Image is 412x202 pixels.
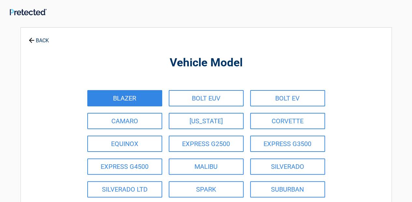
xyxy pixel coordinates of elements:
a: BLAZER [87,90,162,106]
a: BOLT EV [250,90,325,106]
a: SPARK [169,181,244,197]
a: EXPRESS G3500 [250,136,325,152]
a: SILVERADO LTD [87,181,162,197]
a: [US_STATE] [169,113,244,129]
a: EXPRESS G4500 [87,158,162,175]
h2: Vehicle Model [57,55,356,71]
a: SUBURBAN [250,181,325,197]
a: CORVETTE [250,113,325,129]
a: EXPRESS G2500 [169,136,244,152]
a: EQUINOX [87,136,162,152]
a: SILVERADO [250,158,325,175]
a: MALIBU [169,158,244,175]
a: CAMARO [87,113,162,129]
a: BOLT EUV [169,90,244,106]
img: Main Logo [10,9,47,15]
a: BACK [27,32,50,43]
